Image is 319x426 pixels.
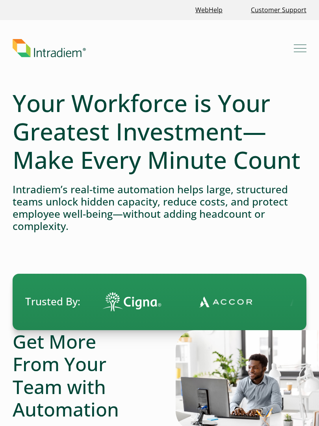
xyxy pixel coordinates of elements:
[13,39,294,57] a: Link to homepage of Intradiem
[13,39,86,57] img: Intradiem
[294,42,306,54] button: Mobile Navigation Button
[248,2,310,19] a: Customer Support
[199,296,252,308] img: Contact Center Automation Accor Logo
[25,294,80,309] span: Trusted By:
[13,330,143,421] h2: Get More From Your Team with Automation
[192,2,226,19] a: Link opens in a new window
[13,183,306,233] h4: Intradiem’s real-time automation helps large, structured teams unlock hidden capacity, reduce cos...
[13,89,306,174] h1: Your Workforce is Your Greatest Investment—Make Every Minute Count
